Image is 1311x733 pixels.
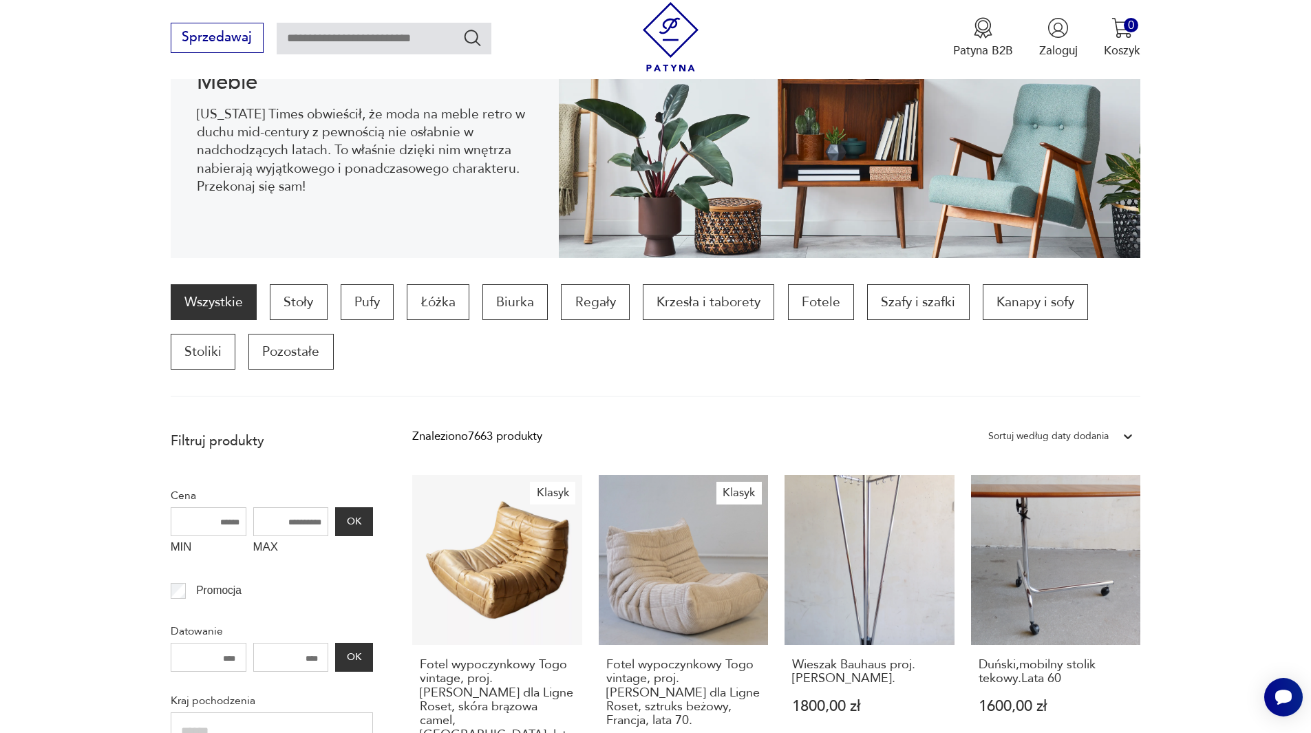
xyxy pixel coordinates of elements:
[1264,678,1303,716] iframe: Smartsupp widget button
[788,284,854,320] a: Fotele
[1039,17,1078,59] button: Zaloguj
[953,17,1013,59] button: Patyna B2B
[412,427,542,445] div: Znaleziono 7663 produkty
[171,536,246,562] label: MIN
[253,536,329,562] label: MAX
[988,427,1109,445] div: Sortuj według daty dodania
[972,17,994,39] img: Ikona medalu
[792,699,947,714] p: 1800,00 zł
[171,622,373,640] p: Datowanie
[643,284,774,320] a: Krzesła i taborety
[482,284,548,320] a: Biurka
[1104,43,1140,59] p: Koszyk
[171,23,264,53] button: Sprzedawaj
[197,105,532,196] p: [US_STATE] Times obwieścił, że moda na meble retro w duchu mid-century z pewnością nie osłabnie w...
[1124,18,1138,32] div: 0
[341,284,394,320] a: Pufy
[335,507,372,536] button: OK
[197,72,532,92] h1: Meble
[636,2,705,72] img: Patyna - sklep z meblami i dekoracjami vintage
[979,699,1133,714] p: 1600,00 zł
[953,17,1013,59] a: Ikona medaluPatyna B2B
[979,658,1133,686] h3: Duński,mobilny stolik tekowy.Lata 60
[867,284,969,320] a: Szafy i szafki
[561,284,629,320] a: Regały
[953,43,1013,59] p: Patyna B2B
[171,432,373,450] p: Filtruj produkty
[196,582,242,599] p: Promocja
[171,284,257,320] a: Wszystkie
[1039,43,1078,59] p: Zaloguj
[1111,17,1133,39] img: Ikona koszyka
[171,33,264,44] a: Sprzedawaj
[270,284,327,320] a: Stoły
[248,334,333,370] a: Pozostałe
[407,284,469,320] a: Łóżka
[1104,17,1140,59] button: 0Koszyk
[171,692,373,710] p: Kraj pochodzenia
[462,28,482,47] button: Szukaj
[1047,17,1069,39] img: Ikonka użytkownika
[559,10,1141,258] img: Meble
[171,487,373,504] p: Cena
[171,334,235,370] a: Stoliki
[335,643,372,672] button: OK
[983,284,1088,320] a: Kanapy i sofy
[792,658,947,686] h3: Wieszak Bauhaus proj.[PERSON_NAME].
[606,658,761,728] h3: Fotel wypoczynkowy Togo vintage, proj. [PERSON_NAME] dla Ligne Roset, sztruks beżowy, Francja, la...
